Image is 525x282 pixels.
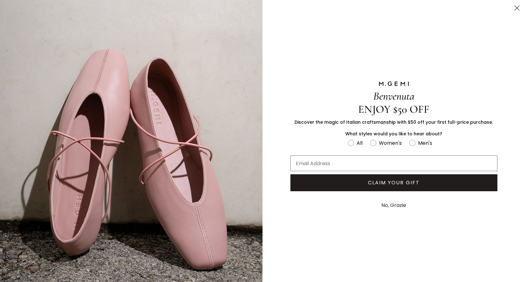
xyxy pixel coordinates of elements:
img: M.GEMI [378,81,410,87]
span: Discover the magic of Italian craftsmanship with $50 off your first full-price purchase. [294,119,493,125]
div: Men's [418,139,432,147]
button: No, Grazie [378,198,409,213]
span: ENJOY $50 OFF [358,103,429,116]
input: Email Address [290,155,497,171]
div: All [357,139,363,147]
button: Close dialog [512,3,522,14]
span: Benvenuta [373,89,414,103]
div: Women's [379,139,402,147]
span: What styles would you like to hear about? [345,131,442,137]
button: CLAIM YOUR GIFT [290,174,497,191]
